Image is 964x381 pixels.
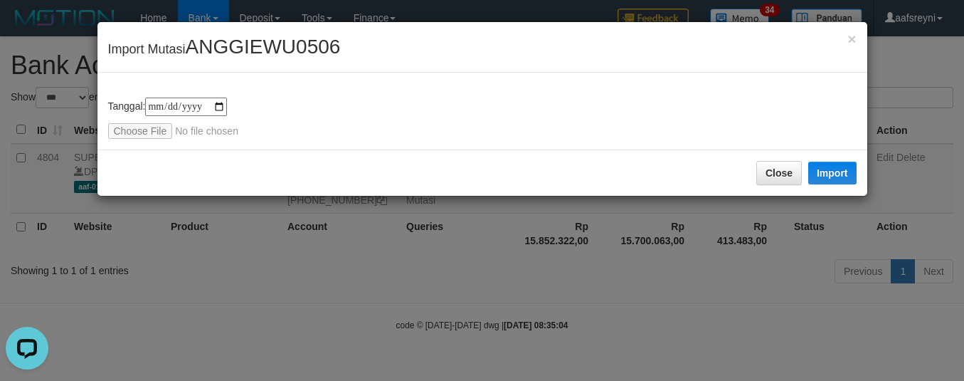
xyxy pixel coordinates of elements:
span: × [847,31,856,47]
div: Tanggal: [108,98,857,139]
span: Import Mutasi [108,42,341,56]
button: Close [847,31,856,46]
span: ANGGIEWU0506 [186,36,341,58]
button: Close [756,161,802,185]
button: Import [808,162,857,184]
button: Open LiveChat chat widget [6,6,48,48]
